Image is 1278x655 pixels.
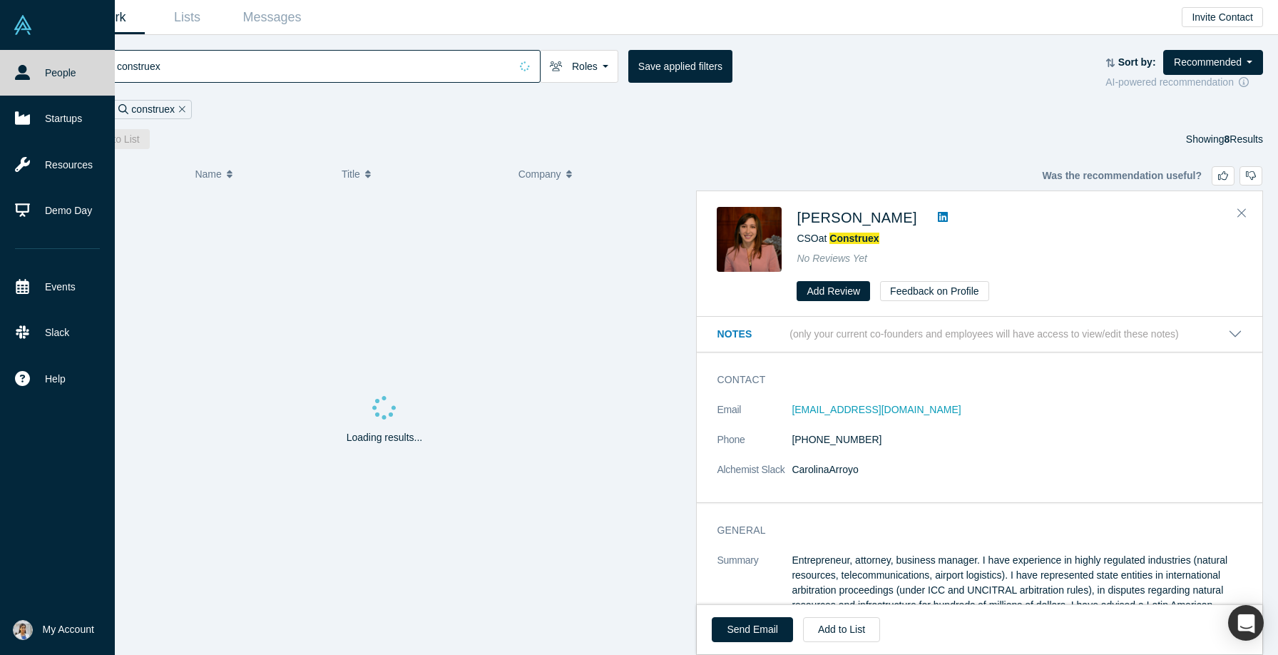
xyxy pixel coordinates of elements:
[13,15,33,35] img: Alchemist Vault Logo
[540,50,618,83] button: Roles
[792,404,961,415] a: [EMAIL_ADDRESS][DOMAIN_NAME]
[717,372,1222,387] h3: Contact
[112,100,191,119] div: construex
[717,402,792,432] dt: Email
[1225,133,1263,145] span: Results
[717,327,1242,342] button: Notes (only your current co-founders and employees will have access to view/edit these notes)
[717,327,787,342] h3: Notes
[342,159,360,189] span: Title
[1163,50,1263,75] button: Recommended
[1105,75,1263,90] div: AI-powered recommendation
[195,159,327,189] button: Name
[792,434,881,445] a: [PHONE_NUMBER]
[628,50,732,83] button: Save applied filters
[880,281,989,301] button: Feedback on Profile
[116,49,510,83] input: Search by name, title, company, summary, expertise, investment criteria or topics of focus
[518,159,561,189] span: Company
[803,617,880,642] button: Add to List
[83,129,150,149] button: Add to List
[717,523,1222,538] h3: General
[1182,7,1263,27] button: Invite Contact
[13,620,33,640] img: Anandini Chawla's Account
[342,159,503,189] button: Title
[797,233,879,244] span: CSO at
[195,159,221,189] span: Name
[712,617,793,642] a: Send Email
[347,430,423,445] p: Loading results...
[13,620,94,640] button: My Account
[518,159,680,189] button: Company
[829,233,879,244] a: Construex
[1186,129,1263,149] div: Showing
[797,281,870,301] button: Add Review
[175,101,185,118] button: Remove Filter
[1118,56,1156,68] strong: Sort by:
[717,432,792,462] dt: Phone
[1042,166,1262,186] div: Was the recommendation useful?
[1225,133,1230,145] strong: 8
[717,207,782,272] img: Carolina Arroyo's Profile Image
[789,328,1179,340] p: (only your current co-founders and employees will have access to view/edit these notes)
[230,1,315,34] a: Messages
[717,462,792,492] dt: Alchemist Slack
[145,1,230,34] a: Lists
[797,253,867,264] span: No Reviews Yet
[792,462,1242,477] dd: CarolinaArroyo
[43,622,94,637] span: My Account
[797,210,916,225] a: [PERSON_NAME]
[45,372,66,387] span: Help
[1231,202,1252,225] button: Close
